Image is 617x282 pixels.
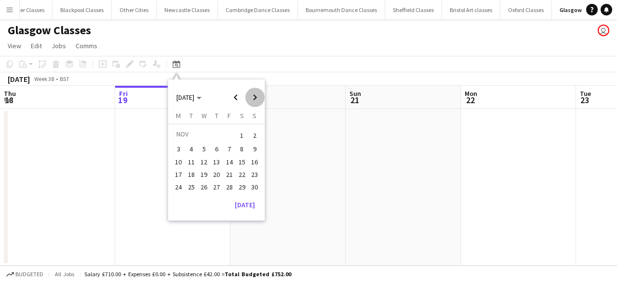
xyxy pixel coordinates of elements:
[84,270,291,278] div: Salary £710.00 + Expenses £0.00 + Subsistence £42.00 =
[4,40,25,52] a: View
[578,94,591,106] span: 23
[385,0,442,19] button: Sheffield Classes
[249,144,260,155] span: 9
[226,88,245,107] button: Previous month
[27,40,46,52] a: Edit
[249,181,260,193] span: 30
[189,111,193,120] span: T
[172,156,185,168] button: 10-11-2025
[185,168,198,181] button: 18-11-2025
[598,25,609,36] app-user-avatar: VOSH Limited
[173,156,185,168] span: 10
[224,181,235,193] span: 28
[53,270,76,278] span: All jobs
[236,181,248,193] button: 29-11-2025
[298,0,385,19] button: Bournemouth Dance Classes
[185,143,198,155] button: 04-11-2025
[186,169,197,180] span: 18
[249,156,260,168] span: 16
[172,128,235,143] td: NOV
[223,168,235,181] button: 21-11-2025
[173,89,205,106] button: Choose month and year
[32,75,56,82] span: Week 38
[118,94,128,106] span: 19
[236,181,248,193] span: 29
[248,156,261,168] button: 16-11-2025
[231,197,259,213] button: [DATE]
[249,169,260,180] span: 23
[176,111,181,120] span: M
[236,156,248,168] span: 15
[215,111,218,120] span: T
[240,111,244,120] span: S
[442,0,500,19] button: Bristol Art classes
[465,89,477,98] span: Mon
[349,89,361,98] span: Sun
[236,129,248,142] span: 1
[112,0,157,19] button: Other Cities
[463,94,477,106] span: 22
[218,0,298,19] button: Cambridge Dance Classes
[186,156,197,168] span: 11
[157,0,218,19] button: Newcastle Classes
[172,168,185,181] button: 17-11-2025
[60,75,69,82] div: BST
[198,143,210,155] button: 05-11-2025
[348,94,361,106] span: 21
[500,0,552,19] button: Oxford Classes
[248,168,261,181] button: 23-11-2025
[248,143,261,155] button: 09-11-2025
[223,156,235,168] button: 14-11-2025
[236,156,248,168] button: 15-11-2025
[5,269,45,280] button: Budgeted
[15,271,43,278] span: Budgeted
[223,143,235,155] button: 07-11-2025
[236,128,248,143] button: 01-11-2025
[172,143,185,155] button: 03-11-2025
[210,181,223,193] button: 27-11-2025
[248,181,261,193] button: 30-11-2025
[119,89,128,98] span: Fri
[173,181,185,193] span: 24
[580,89,591,98] span: Tue
[201,111,207,120] span: W
[173,144,185,155] span: 3
[224,144,235,155] span: 7
[8,74,30,84] div: [DATE]
[198,144,210,155] span: 5
[198,169,210,180] span: 19
[552,0,611,19] button: Glasgow Classes
[198,156,210,168] span: 12
[225,270,291,278] span: Total Budgeted £752.00
[223,181,235,193] button: 28-11-2025
[211,156,222,168] span: 13
[186,181,197,193] span: 25
[172,181,185,193] button: 24-11-2025
[210,168,223,181] button: 20-11-2025
[198,156,210,168] button: 12-11-2025
[211,169,222,180] span: 20
[198,168,210,181] button: 19-11-2025
[8,41,21,50] span: View
[53,0,112,19] button: Blackpool Classes
[211,181,222,193] span: 27
[224,169,235,180] span: 21
[210,156,223,168] button: 13-11-2025
[72,40,101,52] a: Comms
[236,143,248,155] button: 08-11-2025
[186,144,197,155] span: 4
[236,169,248,180] span: 22
[210,143,223,155] button: 06-11-2025
[52,41,66,50] span: Jobs
[245,88,265,107] button: Next month
[228,111,231,120] span: F
[173,169,185,180] span: 17
[176,93,194,102] span: [DATE]
[248,128,261,143] button: 02-11-2025
[236,144,248,155] span: 8
[236,168,248,181] button: 22-11-2025
[249,129,260,142] span: 2
[185,156,198,168] button: 11-11-2025
[198,181,210,193] span: 26
[198,181,210,193] button: 26-11-2025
